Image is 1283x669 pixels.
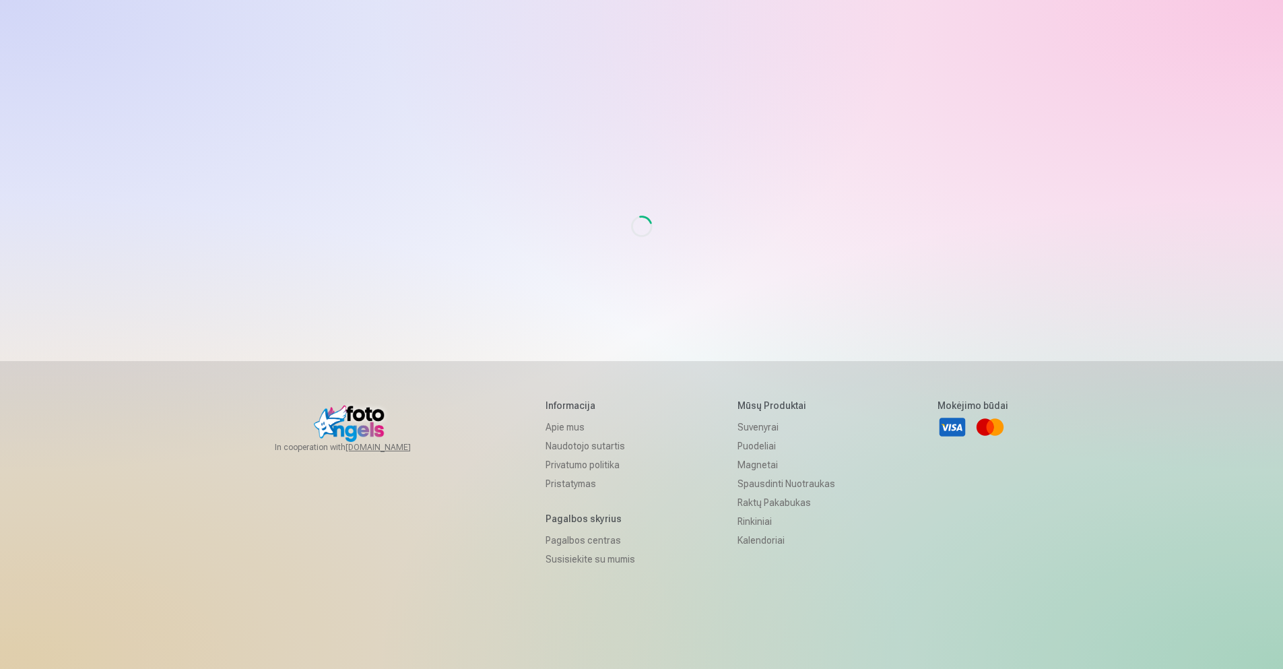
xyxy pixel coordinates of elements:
a: [DOMAIN_NAME] [346,442,443,453]
a: Susisiekite su mumis [546,550,635,569]
a: Suvenyrai [737,418,835,437]
a: Puodeliai [737,437,835,455]
a: Privatumo politika [546,455,635,474]
h5: Mokėjimo būdai [937,399,1008,412]
h5: Pagalbos skyrius [546,512,635,525]
a: Visa [937,412,967,442]
h5: Mūsų produktai [737,399,835,412]
a: Rinkiniai [737,512,835,531]
a: Raktų pakabukas [737,493,835,512]
a: Pristatymas [546,474,635,493]
h5: Informacija [546,399,635,412]
span: In cooperation with [275,442,443,453]
a: Naudotojo sutartis [546,437,635,455]
a: Pagalbos centras [546,531,635,550]
a: Magnetai [737,455,835,474]
a: Spausdinti nuotraukas [737,474,835,493]
a: Mastercard [975,412,1005,442]
a: Apie mus [546,418,635,437]
a: Kalendoriai [737,531,835,550]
